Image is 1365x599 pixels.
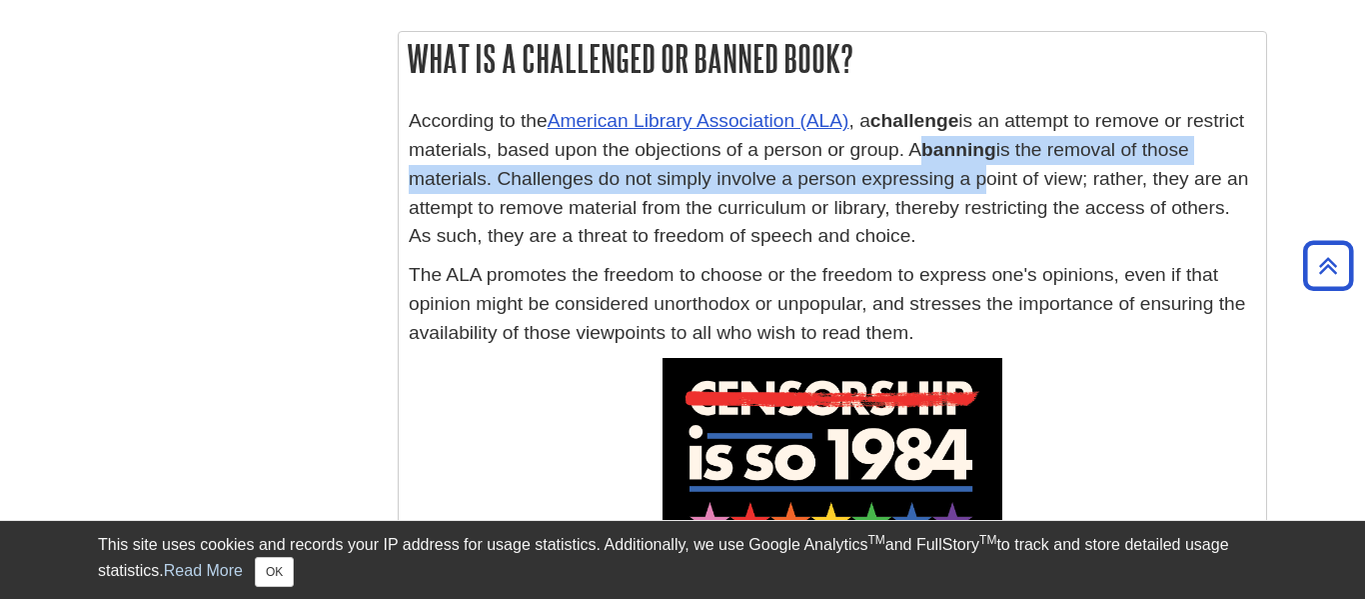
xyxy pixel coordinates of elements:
[867,533,884,547] sup: TM
[548,110,849,131] a: American Library Association (ALA)
[870,110,959,131] strong: challenge
[921,139,996,160] strong: banning
[255,557,294,587] button: Close
[409,107,1256,251] p: According to the , a is an attempt to remove or restrict materials, based upon the objections of ...
[164,562,243,579] a: Read More
[1296,252,1360,279] a: Back to Top
[409,261,1256,347] p: The ALA promotes the freedom to choose or the freedom to express one's opinions, even if that opi...
[399,32,1266,85] h2: What is a Challenged or Banned Book?
[979,533,996,547] sup: TM
[98,533,1267,587] div: This site uses cookies and records your IP address for usage statistics. Additionally, we use Goo...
